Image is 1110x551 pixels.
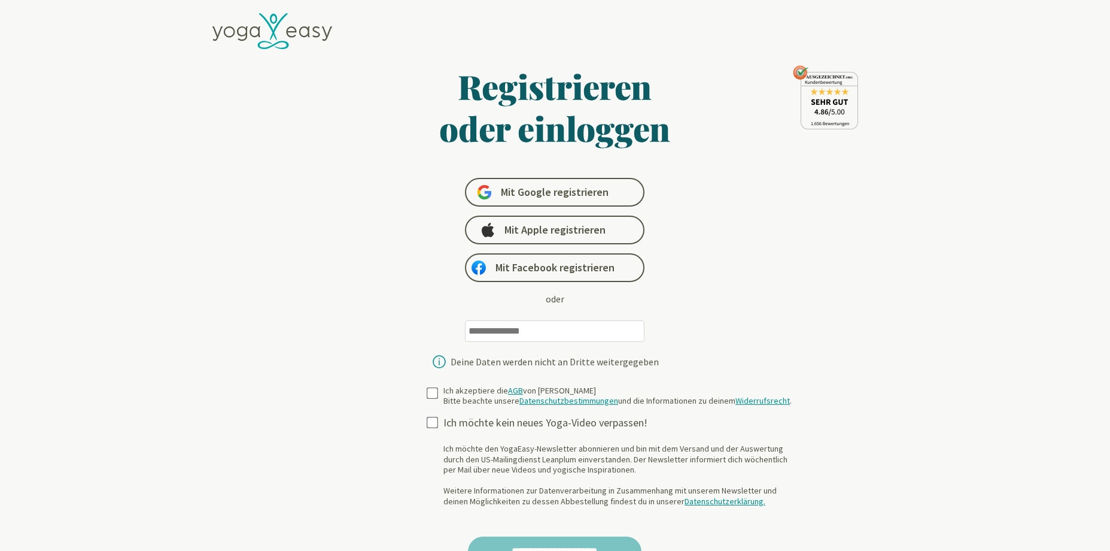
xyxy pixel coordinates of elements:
span: Mit Facebook registrieren [495,261,615,275]
a: Datenschutzbestimmungen [519,395,618,406]
div: Ich möchte den YogaEasy-Newsletter abonnieren und bin mit dem Versand und der Auswertung durch de... [443,444,801,507]
span: Mit Apple registrieren [504,223,606,237]
img: ausgezeichnet_seal.png [793,65,858,129]
h1: Registrieren oder einloggen [324,65,787,149]
a: Mit Apple registrieren [465,216,644,244]
div: Deine Daten werden nicht an Dritte weitergegeben [451,357,659,367]
span: Mit Google registrieren [501,185,609,199]
a: Widerrufsrecht [735,395,790,406]
a: Datenschutzerklärung. [685,496,765,507]
div: Ich akzeptiere die von [PERSON_NAME] Bitte beachte unsere und die Informationen zu deinem . [443,386,792,407]
a: Mit Google registrieren [465,178,644,207]
div: Ich möchte kein neues Yoga-Video verpassen! [443,416,801,430]
div: oder [546,292,564,306]
a: AGB [508,385,523,396]
a: Mit Facebook registrieren [465,253,644,282]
